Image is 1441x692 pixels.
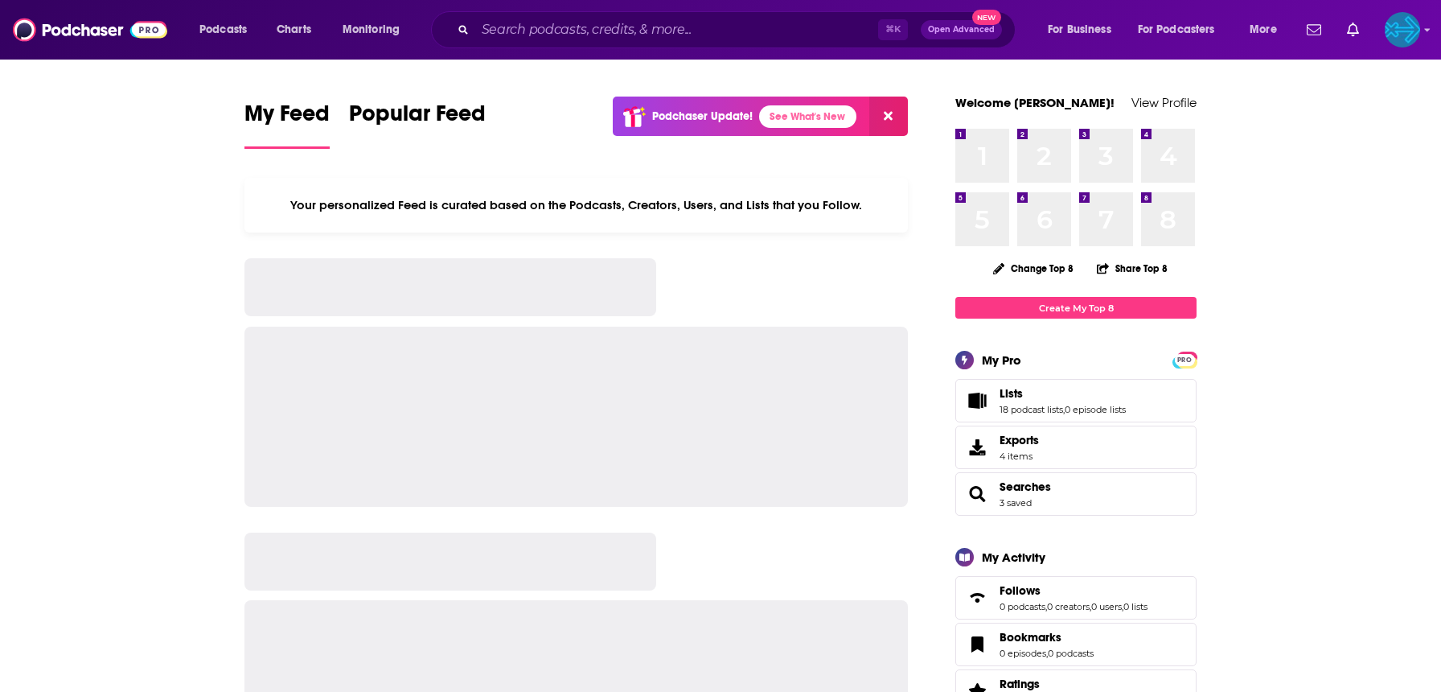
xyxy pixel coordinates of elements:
[1000,433,1039,447] span: Exports
[1045,601,1047,612] span: ,
[244,178,908,233] div: Your personalized Feed is curated based on the Podcasts, Creators, Users, and Lists that you Follow.
[244,100,330,137] span: My Feed
[652,109,753,123] p: Podchaser Update!
[1131,95,1197,110] a: View Profile
[446,11,1031,48] div: Search podcasts, credits, & more...
[1000,583,1041,598] span: Follows
[1000,480,1051,494] a: Searches
[961,436,993,459] span: Exports
[1000,497,1032,509] a: 3 saved
[955,379,1197,422] span: Lists
[1000,583,1147,598] a: Follows
[972,10,1001,25] span: New
[955,576,1197,620] span: Follows
[1000,601,1045,612] a: 0 podcasts
[1000,386,1126,401] a: Lists
[1063,404,1065,415] span: ,
[982,352,1021,368] div: My Pro
[1091,601,1122,612] a: 0 users
[955,426,1197,469] a: Exports
[1385,12,1420,47] img: User Profile
[199,19,247,41] span: Podcasts
[961,633,993,656] a: Bookmarks
[1000,451,1039,462] span: 4 items
[277,19,311,41] span: Charts
[1000,677,1040,691] span: Ratings
[1048,648,1094,659] a: 0 podcasts
[1300,16,1328,43] a: Show notifications dropdown
[1096,253,1168,284] button: Share Top 8
[1175,353,1194,365] a: PRO
[1385,12,1420,47] span: Logged in as backbonemedia
[349,100,486,137] span: Popular Feed
[1385,12,1420,47] button: Show profile menu
[266,17,321,43] a: Charts
[343,19,400,41] span: Monitoring
[1250,19,1277,41] span: More
[1000,404,1063,415] a: 18 podcast lists
[475,17,878,43] input: Search podcasts, credits, & more...
[878,19,908,40] span: ⌘ K
[1238,17,1297,43] button: open menu
[1000,630,1061,645] span: Bookmarks
[1000,386,1023,401] span: Lists
[928,26,995,34] span: Open Advanced
[1000,677,1094,691] a: Ratings
[982,550,1045,565] div: My Activity
[188,17,268,43] button: open menu
[961,483,993,505] a: Searches
[955,472,1197,516] span: Searches
[961,389,993,412] a: Lists
[955,623,1197,666] span: Bookmarks
[1047,601,1090,612] a: 0 creators
[1127,17,1238,43] button: open menu
[921,20,1002,39] button: Open AdvancedNew
[1123,601,1147,612] a: 0 lists
[1037,17,1131,43] button: open menu
[331,17,421,43] button: open menu
[955,95,1115,110] a: Welcome [PERSON_NAME]!
[1138,19,1215,41] span: For Podcasters
[759,105,856,128] a: See What's New
[961,587,993,609] a: Follows
[1048,19,1111,41] span: For Business
[1340,16,1365,43] a: Show notifications dropdown
[1175,354,1194,366] span: PRO
[1122,601,1123,612] span: ,
[1090,601,1091,612] span: ,
[1046,648,1048,659] span: ,
[349,100,486,149] a: Popular Feed
[1000,630,1094,645] a: Bookmarks
[244,100,330,149] a: My Feed
[983,258,1083,278] button: Change Top 8
[1065,404,1126,415] a: 0 episode lists
[13,14,167,45] img: Podchaser - Follow, Share and Rate Podcasts
[955,297,1197,319] a: Create My Top 8
[1000,648,1046,659] a: 0 episodes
